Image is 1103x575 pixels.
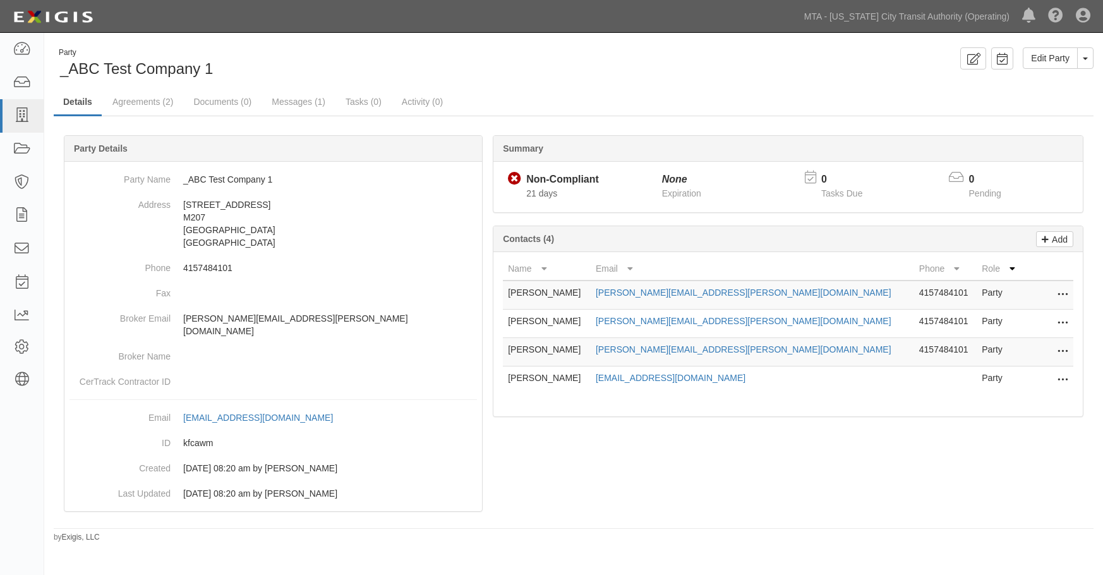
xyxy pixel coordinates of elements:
dt: Created [69,456,171,475]
a: [PERSON_NAME][EMAIL_ADDRESS][PERSON_NAME][DOMAIN_NAME] [596,316,891,326]
td: 4157484101 [914,281,977,310]
dt: Broker Name [69,344,171,363]
td: [PERSON_NAME] [503,338,591,366]
dd: kfcawm [69,430,477,456]
i: Help Center - Complianz [1048,9,1063,24]
b: Summary [503,143,543,154]
a: [PERSON_NAME][EMAIL_ADDRESS][PERSON_NAME][DOMAIN_NAME] [596,344,891,354]
th: Phone [914,257,977,281]
td: [PERSON_NAME] [503,310,591,338]
a: [EMAIL_ADDRESS][DOMAIN_NAME] [183,413,347,423]
a: Add [1036,231,1073,247]
dd: 07/31/2025 08:20 am by Jon Folmsbee [69,456,477,481]
a: Messages (1) [262,89,335,114]
div: _ABC Test Company 1 [54,47,564,80]
dd: [STREET_ADDRESS] M207 [GEOGRAPHIC_DATA] [GEOGRAPHIC_DATA] [69,192,477,255]
div: [EMAIL_ADDRESS][DOMAIN_NAME] [183,411,333,424]
i: None [662,174,687,185]
td: Party [977,281,1023,310]
i: Non-Compliant [508,172,521,186]
td: [PERSON_NAME] [503,281,591,310]
div: Party [59,47,213,58]
dd: 4157484101 [69,255,477,281]
b: Party Details [74,143,128,154]
dd: _ABC Test Company 1 [69,167,477,192]
small: by [54,532,100,543]
p: 0 [821,172,878,187]
dt: Fax [69,281,171,300]
p: [PERSON_NAME][EMAIL_ADDRESS][PERSON_NAME][DOMAIN_NAME] [183,312,477,337]
dt: Broker Email [69,306,171,325]
a: Details [54,89,102,116]
dt: ID [69,430,171,449]
a: Agreements (2) [103,89,183,114]
td: 4157484101 [914,310,977,338]
b: Contacts (4) [503,234,554,244]
p: Add [1049,232,1068,246]
dt: CerTrack Contractor ID [69,369,171,388]
td: Party [977,366,1023,395]
a: Tasks (0) [336,89,391,114]
th: Role [977,257,1023,281]
dt: Email [69,405,171,424]
span: Expiration [662,188,701,198]
dt: Address [69,192,171,211]
dt: Last Updated [69,481,171,500]
span: Tasks Due [821,188,862,198]
dd: 07/31/2025 08:20 am by Jon Folmsbee [69,481,477,506]
img: Logo [9,6,97,28]
a: [PERSON_NAME][EMAIL_ADDRESS][PERSON_NAME][DOMAIN_NAME] [596,287,891,298]
p: 0 [969,172,1017,187]
td: Party [977,310,1023,338]
a: Exigis, LLC [62,533,100,542]
div: Non-Compliant [526,172,599,187]
a: Edit Party [1023,47,1078,69]
th: Email [591,257,914,281]
a: [EMAIL_ADDRESS][DOMAIN_NAME] [596,373,745,383]
td: [PERSON_NAME] [503,366,591,395]
a: MTA - [US_STATE] City Transit Authority (Operating) [798,4,1016,29]
a: Documents (0) [184,89,261,114]
dt: Party Name [69,167,171,186]
td: 4157484101 [914,338,977,366]
span: _ABC Test Company 1 [60,60,213,77]
span: Since 07/31/2025 [526,188,557,198]
dt: Phone [69,255,171,274]
td: Party [977,338,1023,366]
span: Pending [969,188,1001,198]
a: Activity (0) [392,89,452,114]
th: Name [503,257,591,281]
